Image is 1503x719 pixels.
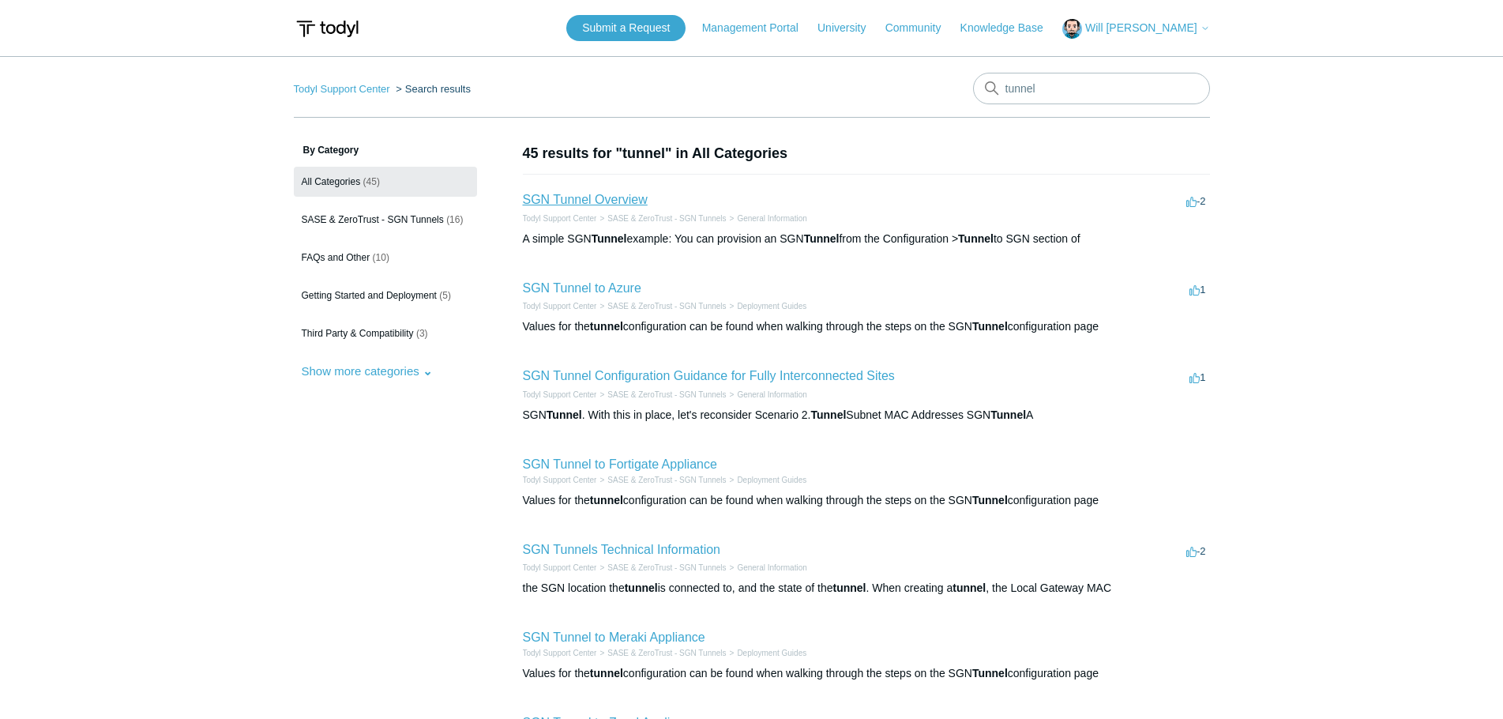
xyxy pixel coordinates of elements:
span: 1 [1189,371,1205,383]
em: Tunnel [804,232,840,245]
a: Deployment Guides [737,476,806,484]
span: -2 [1186,195,1206,207]
a: SASE & ZeroTrust - SGN Tunnels [607,563,726,572]
a: Deployment Guides [737,649,806,657]
a: Submit a Request [566,15,686,41]
div: the SGN location the is connected to, and the state of the . When creating a , the Local Gateway MAC [523,580,1210,597]
h3: By Category [294,143,477,157]
a: Getting Started and Deployment (5) [294,280,477,311]
li: Todyl Support Center [523,647,597,659]
span: Getting Started and Deployment [302,290,437,301]
a: Todyl Support Center [523,476,597,484]
a: General Information [737,563,806,572]
span: SASE & ZeroTrust - SGN Tunnels [302,214,444,225]
a: All Categories (45) [294,167,477,197]
em: Tunnel [990,408,1026,421]
em: tunnel [833,582,866,594]
a: SGN Tunnel Overview [523,193,648,206]
em: Tunnel [811,408,847,421]
a: General Information [737,214,806,223]
li: SASE & ZeroTrust - SGN Tunnels [596,562,726,574]
input: Search [973,73,1210,104]
a: Todyl Support Center [523,563,597,572]
li: Todyl Support Center [523,474,597,486]
em: Tunnel [547,408,582,421]
em: tunnel [590,667,623,679]
li: General Information [727,389,807,401]
em: tunnel [590,320,623,333]
a: University [817,20,881,36]
li: Todyl Support Center [523,562,597,574]
a: Todyl Support Center [294,83,390,95]
em: tunnel [953,582,986,594]
span: (5) [439,290,451,301]
span: (3) [416,328,428,339]
a: SASE & ZeroTrust - SGN Tunnels [607,390,726,399]
span: All Categories [302,176,361,187]
a: Todyl Support Center [523,214,597,223]
a: Todyl Support Center [523,649,597,657]
a: SGN Tunnel to Azure [523,281,641,295]
a: SASE & ZeroTrust - SGN Tunnels [607,302,726,311]
a: SGN Tunnel Configuration Guidance for Fully Interconnected Sites [523,369,895,382]
div: Values for the configuration can be found when walking through the steps on the SGN configuration... [523,318,1210,335]
a: Management Portal [702,20,814,36]
button: Will [PERSON_NAME] [1062,19,1210,39]
em: Tunnel [972,494,1008,506]
li: General Information [727,562,807,574]
li: Deployment Guides [727,300,807,312]
li: Search results [393,83,471,95]
span: -2 [1186,545,1206,557]
a: SASE & ZeroTrust - SGN Tunnels (16) [294,205,477,235]
em: Tunnel [592,232,627,245]
button: Show more categories [294,356,441,386]
span: Will [PERSON_NAME] [1085,21,1197,34]
li: Todyl Support Center [523,300,597,312]
a: SGN Tunnels Technical Information [523,543,721,556]
li: Todyl Support Center [294,83,393,95]
li: Todyl Support Center [523,389,597,401]
li: SASE & ZeroTrust - SGN Tunnels [596,389,726,401]
a: Todyl Support Center [523,302,597,311]
a: SGN Tunnel to Fortigate Appliance [523,457,717,471]
div: A simple SGN example: You can provision an SGN from the Configuration > to SGN section of [523,231,1210,247]
a: Third Party & Compatibility (3) [294,318,477,348]
li: SASE & ZeroTrust - SGN Tunnels [596,213,726,224]
a: SGN Tunnel to Meraki Appliance [523,631,705,644]
li: Deployment Guides [727,474,807,486]
img: Todyl Support Center Help Center home page [294,14,361,43]
em: tunnel [625,582,658,594]
span: (10) [373,252,389,263]
div: Values for the configuration can be found when walking through the steps on the SGN configuration... [523,665,1210,682]
span: (45) [363,176,380,187]
li: General Information [727,213,807,224]
em: Tunnel [958,232,994,245]
a: Deployment Guides [737,302,806,311]
span: 1 [1189,284,1205,296]
a: Knowledge Base [960,20,1059,36]
li: SASE & ZeroTrust - SGN Tunnels [596,300,726,312]
li: Todyl Support Center [523,213,597,224]
div: SGN . With this in place, let's reconsider Scenario 2. Subnet MAC Addresses SGN A [523,407,1210,423]
li: SASE & ZeroTrust - SGN Tunnels [596,647,726,659]
em: tunnel [590,494,623,506]
a: Todyl Support Center [523,390,597,399]
a: SASE & ZeroTrust - SGN Tunnels [607,476,726,484]
h1: 45 results for "tunnel" in All Categories [523,143,1210,164]
a: FAQs and Other (10) [294,243,477,273]
span: Third Party & Compatibility [302,328,414,339]
div: Values for the configuration can be found when walking through the steps on the SGN configuration... [523,492,1210,509]
span: FAQs and Other [302,252,370,263]
a: SASE & ZeroTrust - SGN Tunnels [607,649,726,657]
a: SASE & ZeroTrust - SGN Tunnels [607,214,726,223]
a: Community [885,20,957,36]
li: SASE & ZeroTrust - SGN Tunnels [596,474,726,486]
a: General Information [737,390,806,399]
span: (16) [446,214,463,225]
li: Deployment Guides [727,647,807,659]
em: Tunnel [972,667,1008,679]
em: Tunnel [972,320,1008,333]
